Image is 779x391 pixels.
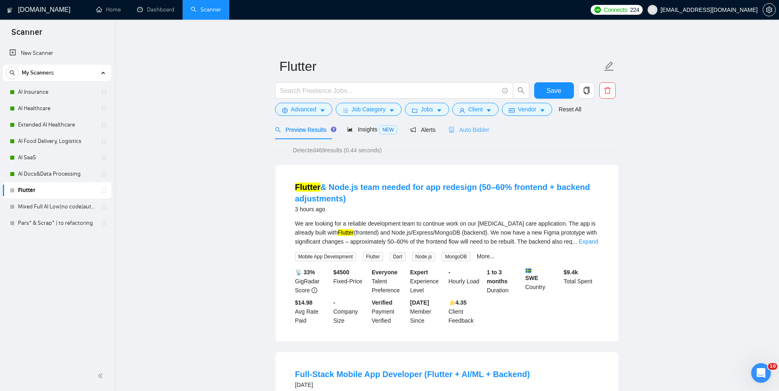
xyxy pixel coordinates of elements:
div: Tooltip anchor [330,126,337,133]
b: SWE [525,268,560,281]
span: search [275,127,281,133]
button: Save [534,82,574,99]
span: user [650,7,655,13]
b: $ 4500 [333,269,349,276]
span: holder [101,122,107,128]
iframe: Intercom live chat [751,363,771,383]
img: logo [7,4,13,17]
span: ... [572,238,577,245]
span: Flutter [363,252,383,261]
span: info-circle [502,88,508,93]
mark: Flutter [338,229,354,236]
div: Payment Verified [370,298,409,325]
a: Flutter [18,182,96,199]
a: AI Food Delivery, Logistics [18,133,96,149]
span: folder [412,107,418,113]
span: notification [410,127,416,133]
a: homeHome [96,6,121,13]
a: AI SaaS [18,149,96,166]
span: holder [101,138,107,145]
img: 🇸🇪 [526,268,531,273]
span: holder [101,171,107,177]
b: 1 to 3 months [487,269,508,285]
span: holder [101,105,107,112]
span: bars [343,107,348,113]
div: Hourly Load [447,268,485,295]
div: Company Size [332,298,370,325]
li: New Scanner [3,45,111,61]
span: Insights [347,126,397,133]
span: Detected 469 results (0.44 seconds) [287,146,387,155]
span: holder [101,89,107,95]
b: $14.98 [295,299,313,306]
button: idcardVendorcaret-down [502,103,552,116]
input: Scanner name... [280,56,602,77]
span: Scanner [5,26,49,43]
button: barsJob Categorycaret-down [336,103,402,116]
mark: Flutter [295,183,321,192]
div: Talent Preference [370,268,409,295]
button: folderJobscaret-down [405,103,449,116]
div: Duration [485,268,524,295]
div: Client Feedback [447,298,485,325]
span: Dart [390,252,406,261]
b: ⭐️ 4.35 [449,299,467,306]
a: More... [477,253,495,260]
span: holder [101,203,107,210]
span: Jobs [421,105,433,114]
a: Extended AI Healthcare [18,117,96,133]
span: NEW [379,125,397,134]
button: userClientcaret-down [452,103,499,116]
button: copy [578,82,595,99]
span: robot [449,127,454,133]
div: Avg Rate Paid [294,298,332,325]
button: search [6,66,19,79]
span: caret-down [540,107,545,113]
span: idcard [509,107,515,113]
span: Save [546,86,561,96]
b: 📡 33% [295,269,315,276]
span: Connects: [604,5,628,14]
button: delete [599,82,616,99]
b: Everyone [372,269,397,276]
span: info-circle [312,287,317,293]
a: AI Insurance [18,84,96,100]
span: holder [101,220,107,226]
span: edit [604,61,614,72]
div: [DATE] [295,380,530,390]
span: search [513,87,529,94]
span: area-chart [347,127,353,132]
a: Reset All [559,105,581,114]
span: setting [763,7,775,13]
span: holder [101,154,107,161]
span: setting [282,107,288,113]
a: Pars* & Scrap* | to refactoring [18,215,96,231]
b: Verified [372,299,393,306]
div: Experience Level [409,268,447,295]
a: New Scanner [9,45,105,61]
button: settingAdvancedcaret-down [275,103,332,116]
span: caret-down [436,107,442,113]
b: Expert [410,269,428,276]
a: Mixed Full AI Low|no code|automations [18,199,96,215]
span: caret-down [389,107,395,113]
span: double-left [97,372,106,380]
a: dashboardDashboard [137,6,174,13]
span: MongoDB [442,252,470,261]
a: setting [763,7,776,13]
button: setting [763,3,776,16]
span: holder [101,187,107,194]
span: delete [600,87,615,94]
span: 10 [768,363,777,370]
span: Alerts [410,127,436,133]
div: We are looking for a reliable development team to continue work on our [MEDICAL_DATA] care applic... [295,219,599,246]
div: 3 hours ago [295,204,599,214]
b: - [333,299,335,306]
span: Vendor [518,105,536,114]
input: Search Freelance Jobs... [280,86,499,96]
span: Client [468,105,483,114]
div: Country [524,268,562,295]
span: search [6,70,18,76]
span: Preview Results [275,127,334,133]
b: [DATE] [410,299,429,306]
